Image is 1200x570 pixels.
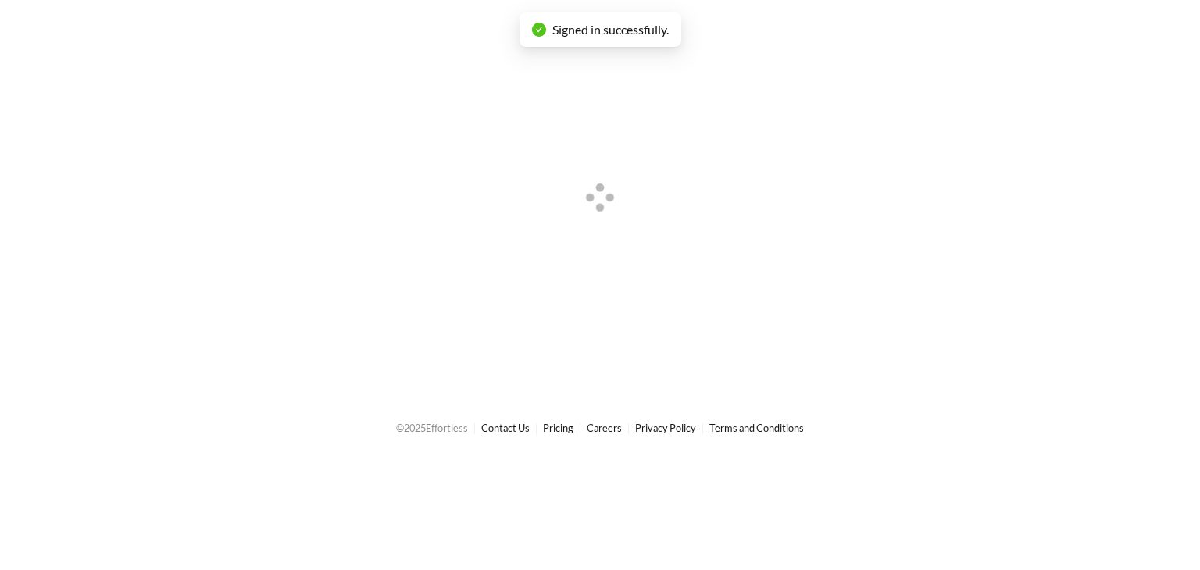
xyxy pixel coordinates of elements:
[635,422,696,434] a: Privacy Policy
[396,422,468,434] span: © 2025 Effortless
[709,422,804,434] a: Terms and Conditions
[543,422,573,434] a: Pricing
[552,22,669,37] span: Signed in successfully.
[481,422,530,434] a: Contact Us
[532,23,546,37] span: check-circle
[587,422,622,434] a: Careers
